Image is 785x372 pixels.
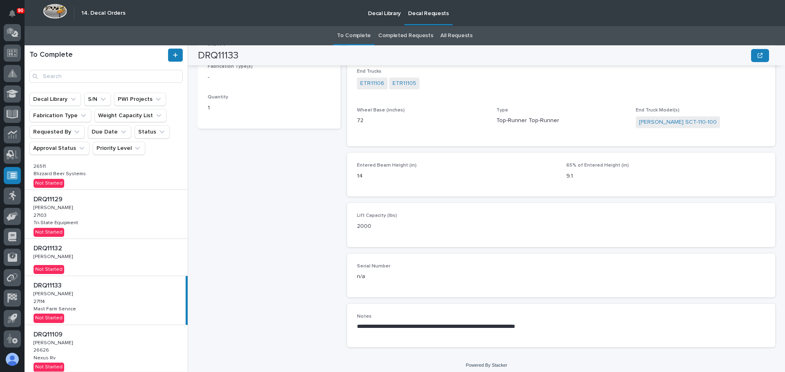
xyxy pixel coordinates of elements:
[29,125,85,138] button: Requested By
[135,125,170,138] button: Status
[34,265,64,274] div: Not Started
[34,290,74,297] p: [PERSON_NAME]
[34,339,74,346] p: [PERSON_NAME]
[88,125,131,138] button: Due Date
[34,363,64,372] div: Not Started
[34,228,64,237] div: Not Started
[114,93,166,106] button: PWI Projects
[496,116,527,125] span: Top-Runner
[34,346,51,353] p: 26626
[208,95,228,100] span: Quantity
[34,218,80,226] p: Tri-State Equipment
[29,70,183,83] input: Search
[337,26,371,45] a: To Complete
[29,93,81,106] button: Decal Library
[208,104,331,112] p: 1
[29,109,91,122] button: Fabrication Type
[440,26,472,45] a: All Requests
[94,109,166,122] button: Weight Capacity List
[10,10,21,23] div: Notifications90
[529,116,559,125] span: Top-Runner
[4,351,21,368] button: users-avatar
[378,26,433,45] a: Completed Requests
[93,142,145,155] button: Priority Level
[34,252,74,260] p: [PERSON_NAME]
[636,108,680,113] span: End Truck Model(s)
[34,305,78,312] p: Mast Farm Service
[34,243,64,252] p: DRQ11132
[357,272,487,281] p: n/a
[208,64,253,69] span: Fabrication Type(s)
[25,276,188,325] a: DRQ11133DRQ11133 [PERSON_NAME][PERSON_NAME] 2711427114 Mast Farm ServiceMast Farm Service Not Sta...
[466,363,507,368] a: Powered By Stacker
[357,163,417,168] span: Entered Beam Height (in)
[34,354,57,361] p: Nexus Rv
[43,4,67,19] img: Workspace Logo
[18,8,23,13] p: 90
[357,314,372,319] span: Notes
[84,93,111,106] button: S/N
[34,280,63,290] p: DRQ11133
[198,50,238,62] h2: DRQ11133
[25,141,188,190] a: DRQ11124DRQ11124 [PERSON_NAME][PERSON_NAME] 2651126511 Blizzard Beer SystemsBlizzard Beer Systems...
[496,108,508,113] span: Type
[25,239,188,276] a: DRQ11132DRQ11132 [PERSON_NAME][PERSON_NAME] Not Started
[4,5,21,22] button: Notifications
[357,222,487,231] p: 2000
[34,314,64,323] div: Not Started
[392,79,416,88] a: ETR11105
[25,190,188,239] a: DRQ11129DRQ11129 [PERSON_NAME][PERSON_NAME] 2710327103 Tri-State EquipmentTri-State Equipment Not...
[639,118,717,127] a: [PERSON_NAME] SCT-110-100
[566,163,629,168] span: 65% of Entered Height (in)
[357,264,390,269] span: Serial Number
[34,162,47,169] p: 26511
[357,116,487,125] p: 72
[34,329,64,339] p: DRQ11109
[357,213,397,218] span: Lift Capacity (lbs)
[34,169,87,177] p: Blizzard Beer Systems
[357,69,381,74] span: End Trucks
[357,108,405,113] span: Wheel Base (inches)
[34,297,47,305] p: 27114
[34,203,74,211] p: [PERSON_NAME]
[34,179,64,188] div: Not Started
[360,79,384,88] a: ETR11106
[29,51,166,60] h1: To Complete
[208,73,331,82] p: -
[566,172,766,180] p: 9.1
[34,194,64,203] p: DRQ11129
[81,10,126,17] h2: 14. Decal Orders
[29,142,90,155] button: Approval Status
[357,172,556,180] p: 14
[34,211,48,218] p: 27103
